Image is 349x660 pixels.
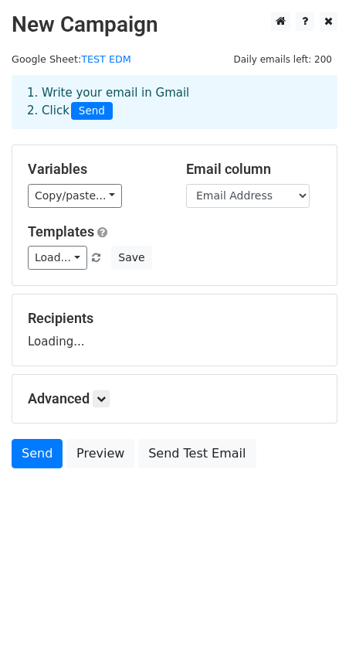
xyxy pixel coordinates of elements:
h5: Email column [186,161,321,178]
h5: Advanced [28,390,321,407]
div: Loading... [28,310,321,350]
a: Templates [28,223,94,240]
a: TEST EDM [81,53,131,65]
a: Send [12,439,63,468]
a: Preview [66,439,134,468]
a: Load... [28,246,87,270]
div: 1. Write your email in Gmail 2. Click [15,84,334,120]
a: Daily emails left: 200 [228,53,337,65]
h5: Variables [28,161,163,178]
small: Google Sheet: [12,53,131,65]
a: Send Test Email [138,439,256,468]
span: Daily emails left: 200 [228,51,337,68]
h2: New Campaign [12,12,337,38]
a: Copy/paste... [28,184,122,208]
span: Send [71,102,113,121]
h5: Recipients [28,310,321,327]
button: Save [111,246,151,270]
